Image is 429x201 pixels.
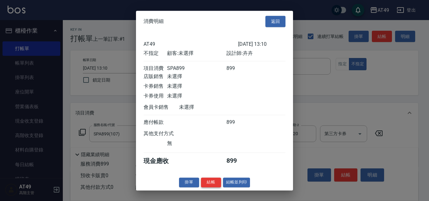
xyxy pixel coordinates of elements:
div: 899 [226,65,250,72]
div: 項目消費 [144,65,167,72]
div: 不指定 [144,50,167,57]
div: 未選擇 [167,83,226,90]
div: 顧客: 未選擇 [167,50,226,57]
div: 899 [226,157,250,165]
div: 店販銷售 [144,73,167,80]
button: 掛單 [179,177,199,187]
div: 899 [226,119,250,126]
div: 未選擇 [167,93,226,99]
div: AT49 [144,41,238,47]
div: 現金應收 [144,157,179,165]
div: 無 [167,140,226,147]
button: 結帳並列印 [223,177,250,187]
div: [DATE] 13:10 [238,41,285,47]
button: 返回 [265,16,285,27]
div: 卡券使用 [144,93,167,99]
div: 卡券銷售 [144,83,167,90]
div: 未選擇 [179,104,238,111]
button: 結帳 [201,177,221,187]
span: 消費明細 [144,18,164,24]
div: 應付帳款 [144,119,167,126]
div: 會員卡銷售 [144,104,179,111]
div: 設計師: 卉卉 [226,50,285,57]
div: 其他支付方式 [144,130,191,137]
div: SPA899 [167,65,226,72]
div: 未選擇 [167,73,226,80]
